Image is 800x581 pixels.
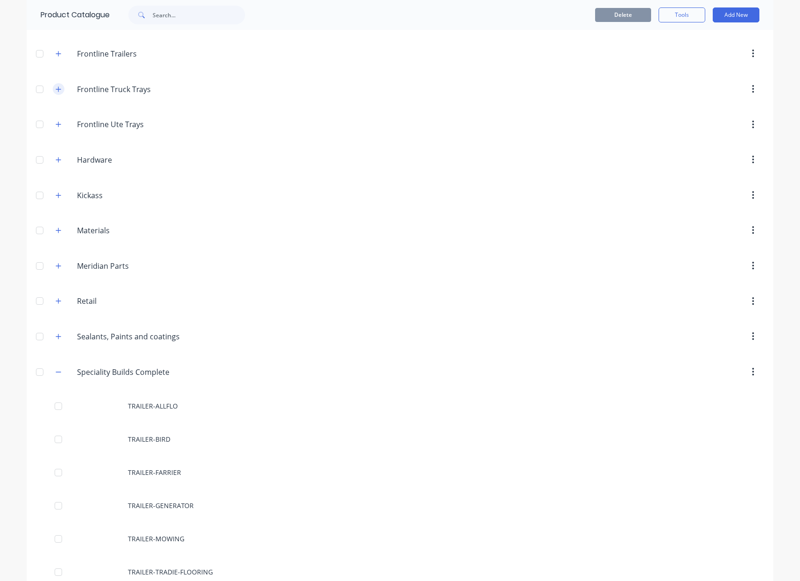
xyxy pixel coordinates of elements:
button: Delete [595,8,651,22]
input: Enter category name [77,84,188,95]
input: Enter category name [77,154,188,165]
input: Enter category name [77,190,188,201]
button: Add New [713,7,759,22]
input: Enter category name [77,260,188,272]
input: Enter category name [77,366,188,378]
input: Enter category name [77,295,188,307]
div: TRAILER-GENERATOR [27,489,773,522]
input: Enter category name [77,331,188,342]
input: Search... [153,6,245,24]
div: TRAILER-FARRIER [27,456,773,489]
div: TRAILER-ALLFLO [27,389,773,423]
div: TRAILER-MOWING [27,522,773,555]
div: TRAILER-BIRD [27,423,773,456]
input: Enter category name [77,48,188,59]
input: Enter category name [77,225,188,236]
button: Tools [659,7,705,22]
input: Enter category name [77,119,188,130]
